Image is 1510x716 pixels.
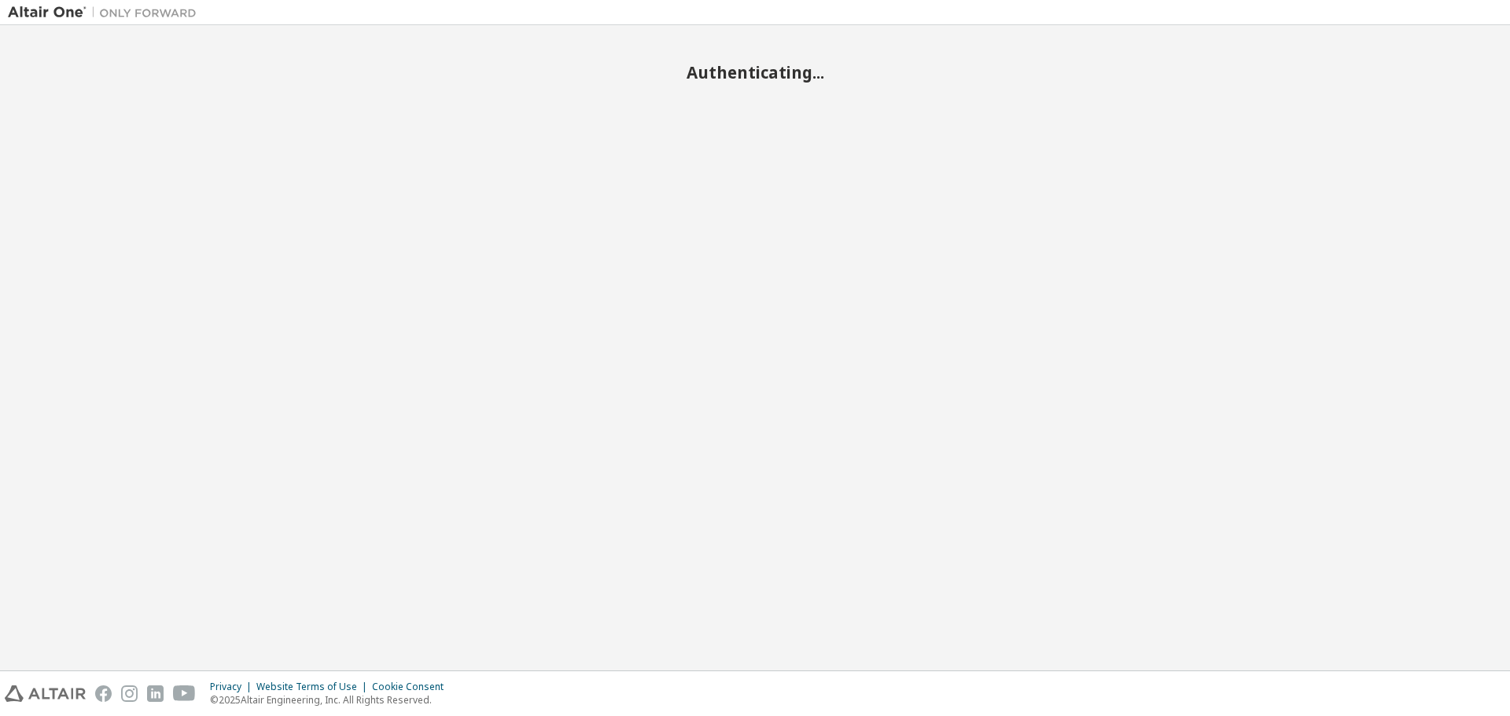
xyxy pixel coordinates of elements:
img: linkedin.svg [147,685,164,702]
img: Altair One [8,5,204,20]
h2: Authenticating... [8,62,1502,83]
p: © 2025 Altair Engineering, Inc. All Rights Reserved. [210,693,453,707]
div: Website Terms of Use [256,681,372,693]
img: youtube.svg [173,685,196,702]
img: instagram.svg [121,685,138,702]
img: facebook.svg [95,685,112,702]
img: altair_logo.svg [5,685,86,702]
div: Cookie Consent [372,681,453,693]
div: Privacy [210,681,256,693]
